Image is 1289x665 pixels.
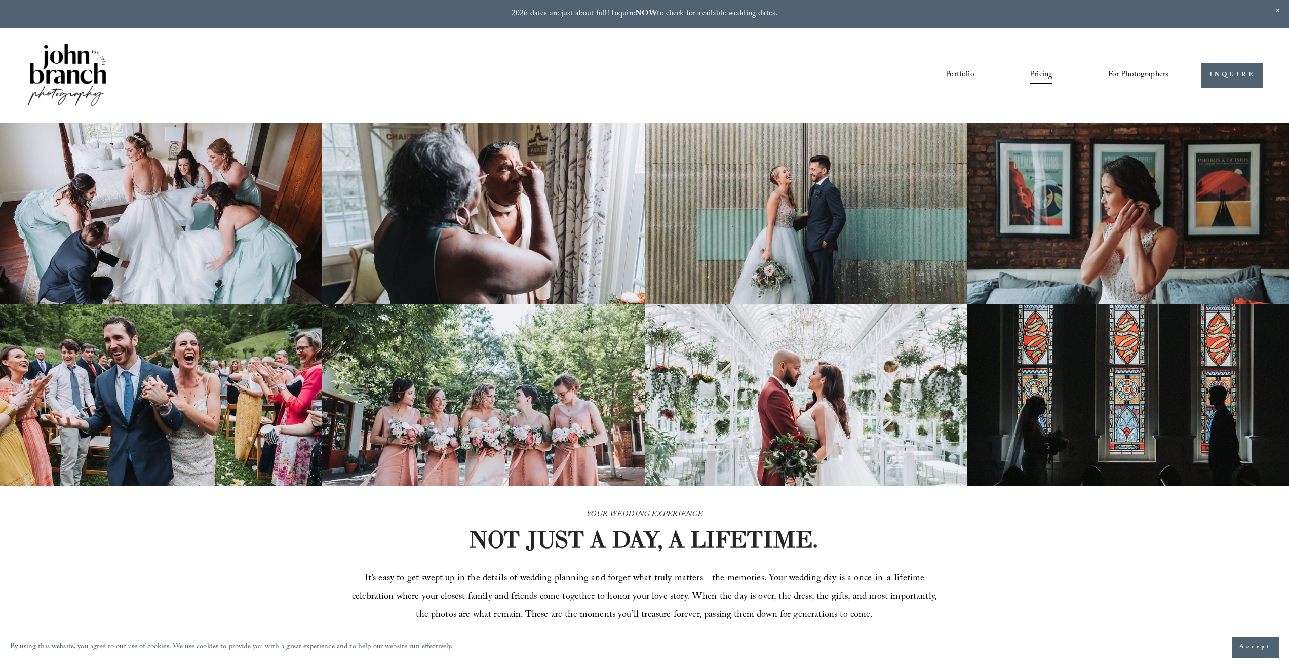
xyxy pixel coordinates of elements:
a: Pricing [1030,67,1052,84]
img: Woman applying makeup to another woman near a window with floral curtains and autumn flowers. [322,123,644,304]
img: A bride and four bridesmaids in pink dresses, holding bouquets with pink and white flowers, smili... [322,304,644,486]
span: Accept [1239,642,1271,652]
a: INQUIRE [1201,63,1263,88]
span: It’s easy to get swept up in the details of wedding planning and forget what truly matters—the me... [352,571,940,623]
strong: NOT JUST A DAY, A LIFETIME. [468,525,818,554]
img: A bride and groom standing together, laughing, with the bride holding a bouquet in front of a cor... [645,123,967,304]
img: Bride adjusting earring in front of framed posters on a brick wall. [967,123,1289,304]
img: John Branch IV Photography [26,42,108,110]
button: Accept [1232,637,1279,658]
a: Portfolio [946,67,974,84]
em: YOUR WEDDING EXPERIENCE [587,508,702,522]
a: folder dropdown [1108,67,1169,84]
img: Silhouettes of a bride and groom facing each other in a church, with colorful stained glass windo... [967,304,1289,486]
img: Bride and groom standing in an elegant greenhouse with chandeliers and lush greenery. [645,304,967,486]
span: For Photographers [1108,67,1169,83]
p: By using this website, you agree to our use of cookies. We use cookies to provide you with a grea... [10,640,453,655]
